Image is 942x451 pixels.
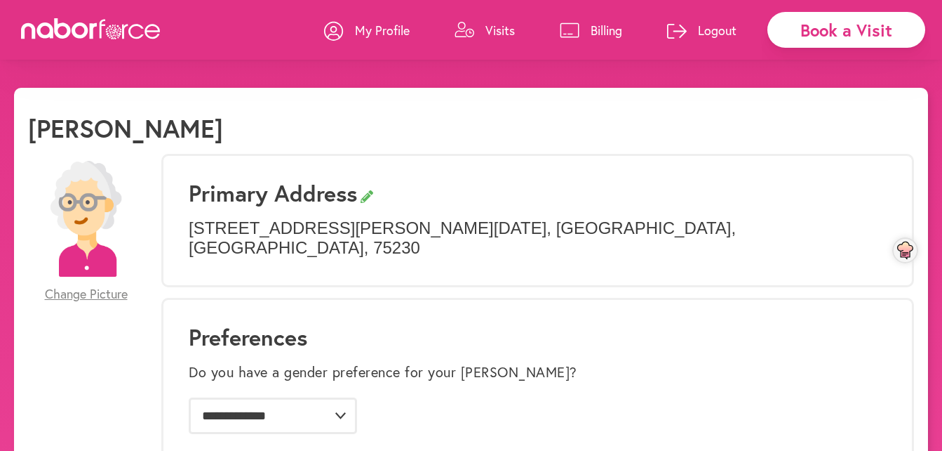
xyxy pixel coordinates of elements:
[189,364,577,381] label: Do you have a gender preference for your [PERSON_NAME]?
[767,12,925,48] div: Book a Visit
[355,22,410,39] p: My Profile
[45,287,128,302] span: Change Picture
[560,9,622,51] a: Billing
[485,22,515,39] p: Visits
[189,218,887,259] p: [STREET_ADDRESS][PERSON_NAME][DATE] , [GEOGRAPHIC_DATA] , [GEOGRAPHIC_DATA] , 75230
[698,22,736,39] p: Logout
[591,22,622,39] p: Billing
[324,9,410,51] a: My Profile
[189,324,887,351] h1: Preferences
[667,9,736,51] a: Logout
[455,9,515,51] a: Visits
[28,113,223,143] h1: [PERSON_NAME]
[189,180,887,207] h3: Primary Address
[28,161,144,277] img: efc20bcf08b0dac87679abea64c1faab.png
